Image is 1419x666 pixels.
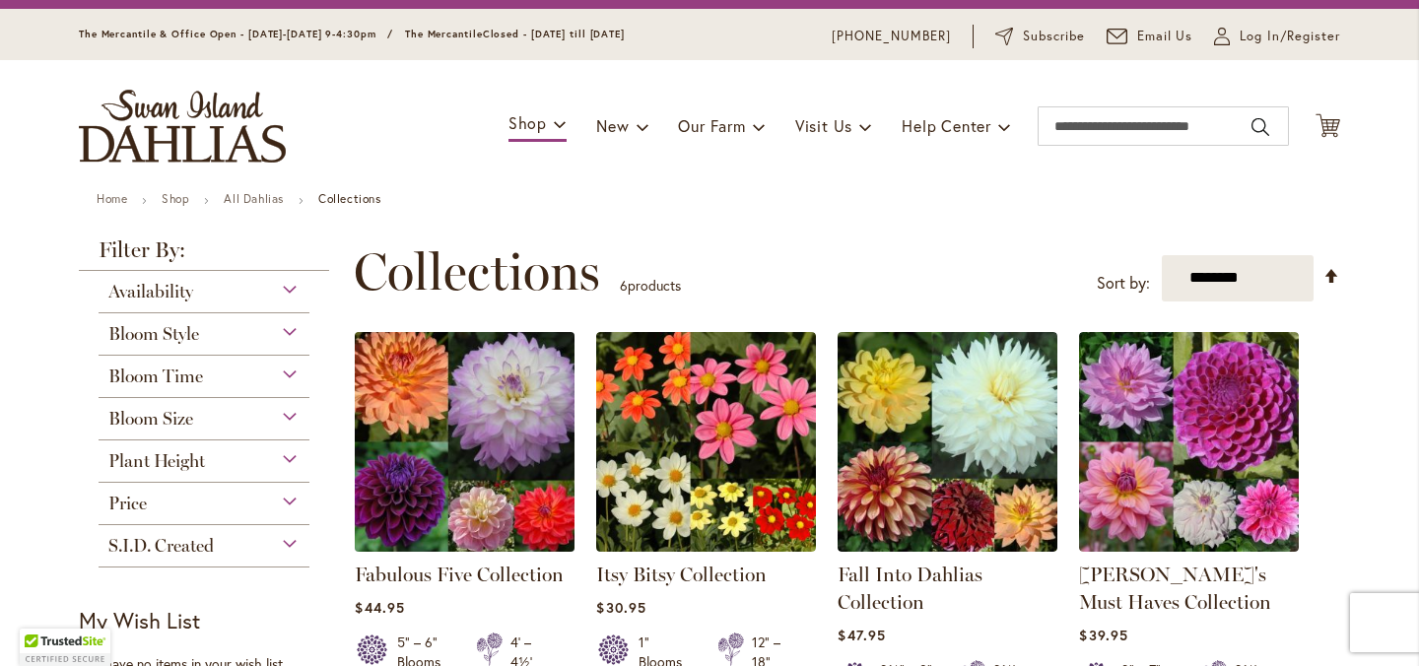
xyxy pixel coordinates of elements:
span: Email Us [1137,27,1193,46]
img: Itsy Bitsy Collection [596,332,816,552]
a: Email Us [1107,27,1193,46]
a: Itsy Bitsy Collection [596,563,767,586]
strong: My Wish List [79,606,200,634]
a: Fabulous Five Collection [355,537,574,556]
label: Sort by: [1097,265,1150,301]
span: 6 [620,276,628,295]
span: New [596,115,629,136]
a: [PHONE_NUMBER] [832,27,951,46]
iframe: Launch Accessibility Center [15,596,70,651]
a: Shop [162,191,189,206]
a: All Dahlias [224,191,284,206]
span: Shop [508,112,547,133]
p: products [620,270,681,301]
span: Collections [354,242,600,301]
span: S.I.D. Created [108,535,214,557]
a: [PERSON_NAME]'s Must Haves Collection [1079,563,1271,614]
a: Fabulous Five Collection [355,563,564,586]
span: Plant Height [108,450,205,472]
a: store logo [79,90,286,163]
span: Bloom Style [108,323,199,345]
span: Bloom Size [108,408,193,430]
a: Home [97,191,127,206]
a: Log In/Register [1214,27,1340,46]
span: Price [108,493,147,514]
span: Help Center [902,115,991,136]
a: Fall Into Dahlias Collection [838,537,1057,556]
a: Itsy Bitsy Collection [596,537,816,556]
span: $44.95 [355,598,404,617]
img: Heather's Must Haves Collection [1079,332,1299,552]
span: Our Farm [678,115,745,136]
span: Subscribe [1023,27,1085,46]
span: $47.95 [838,626,885,644]
strong: Collections [318,191,381,206]
span: Visit Us [795,115,852,136]
img: Fabulous Five Collection [350,326,580,557]
span: Log In/Register [1240,27,1340,46]
span: $39.95 [1079,626,1127,644]
strong: Filter By: [79,239,329,271]
a: Fall Into Dahlias Collection [838,563,982,614]
span: Bloom Time [108,366,203,387]
img: Fall Into Dahlias Collection [838,332,1057,552]
span: Availability [108,281,193,302]
span: $30.95 [596,598,645,617]
a: Subscribe [995,27,1085,46]
a: Heather's Must Haves Collection [1079,537,1299,556]
span: Closed - [DATE] till [DATE] [483,28,625,40]
span: The Mercantile & Office Open - [DATE]-[DATE] 9-4:30pm / The Mercantile [79,28,483,40]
